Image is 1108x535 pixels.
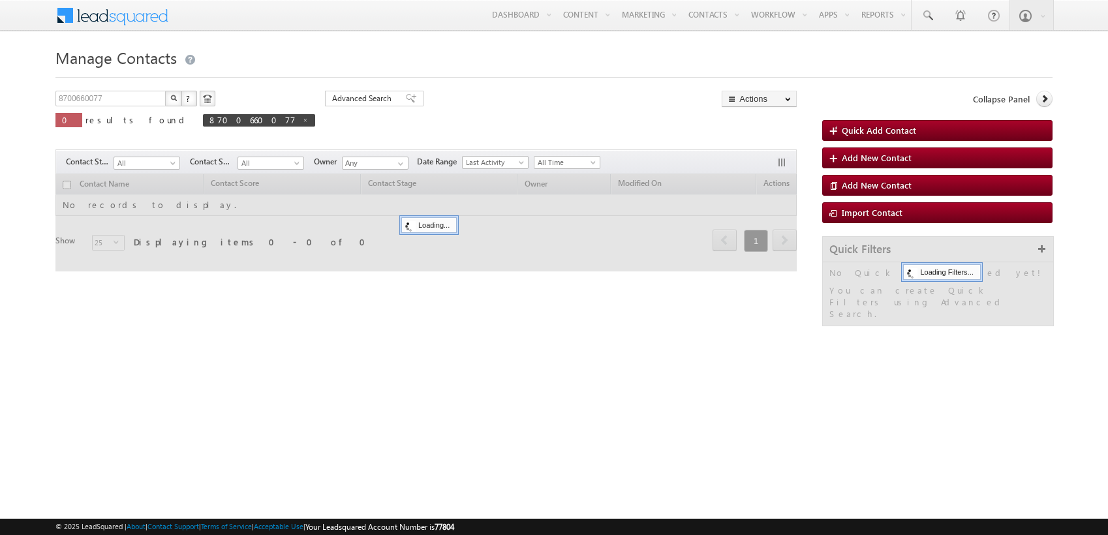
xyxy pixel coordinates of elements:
[401,217,457,233] div: Loading...
[114,157,176,169] span: All
[238,157,300,169] span: All
[314,156,342,168] span: Owner
[170,95,177,101] img: Search
[435,522,454,532] span: 77804
[114,157,180,170] a: All
[462,156,529,169] a: Last Activity
[190,156,238,168] span: Contact Source
[55,521,454,533] span: © 2025 LeadSquared | | | | |
[66,156,114,168] span: Contact Stage
[186,93,192,104] span: ?
[534,157,596,168] span: All Time
[62,114,76,125] span: 0
[342,157,408,170] input: Type to Search
[463,157,525,168] span: Last Activity
[534,156,600,169] a: All Time
[842,179,912,191] span: Add New Contact
[238,157,304,170] a: All
[903,264,980,280] div: Loading Filters...
[127,522,146,530] a: About
[391,157,407,170] a: Show All Items
[305,522,454,532] span: Your Leadsquared Account Number is
[55,47,177,68] span: Manage Contacts
[332,93,395,104] span: Advanced Search
[254,522,303,530] a: Acceptable Use
[181,91,197,106] button: ?
[842,152,912,163] span: Add New Contact
[842,207,902,218] span: Import Contact
[842,125,916,136] span: Quick Add Contact
[973,93,1030,105] span: Collapse Panel
[417,156,462,168] span: Date Range
[85,114,189,125] span: results found
[722,91,797,107] button: Actions
[147,522,199,530] a: Contact Support
[201,522,252,530] a: Terms of Service
[209,114,296,125] span: 8700660077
